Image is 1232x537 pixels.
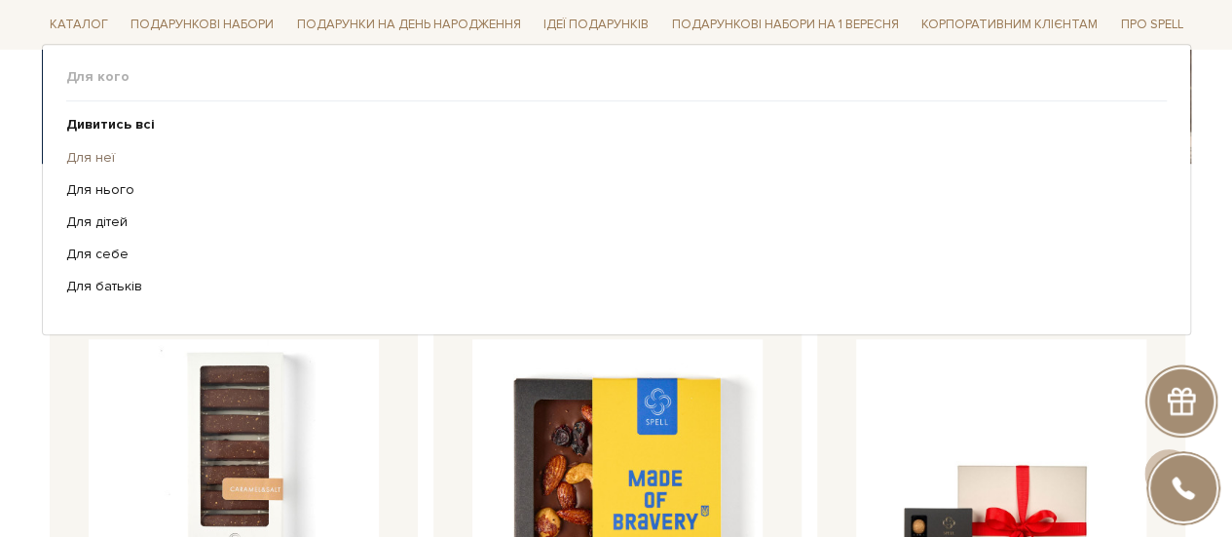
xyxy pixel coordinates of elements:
a: Корпоративним клієнтам [914,8,1105,41]
a: Дивитись всі [66,116,1152,134]
span: Ідеї подарунків [536,10,656,40]
span: Подарунки на День народження [289,10,529,40]
span: Про Spell [1113,10,1191,40]
b: Дивитись всі [66,116,155,133]
a: Для неї [66,148,1152,166]
span: Подарункові набори [123,10,281,40]
a: Для дітей [66,213,1152,231]
span: Для кого [66,68,1167,86]
a: Для нього [66,181,1152,199]
a: Подарункові набори на 1 Вересня [664,8,907,41]
div: Каталог [42,44,1191,334]
span: Каталог [42,10,116,40]
a: Для себе [66,246,1152,263]
a: Для батьків [66,278,1152,295]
